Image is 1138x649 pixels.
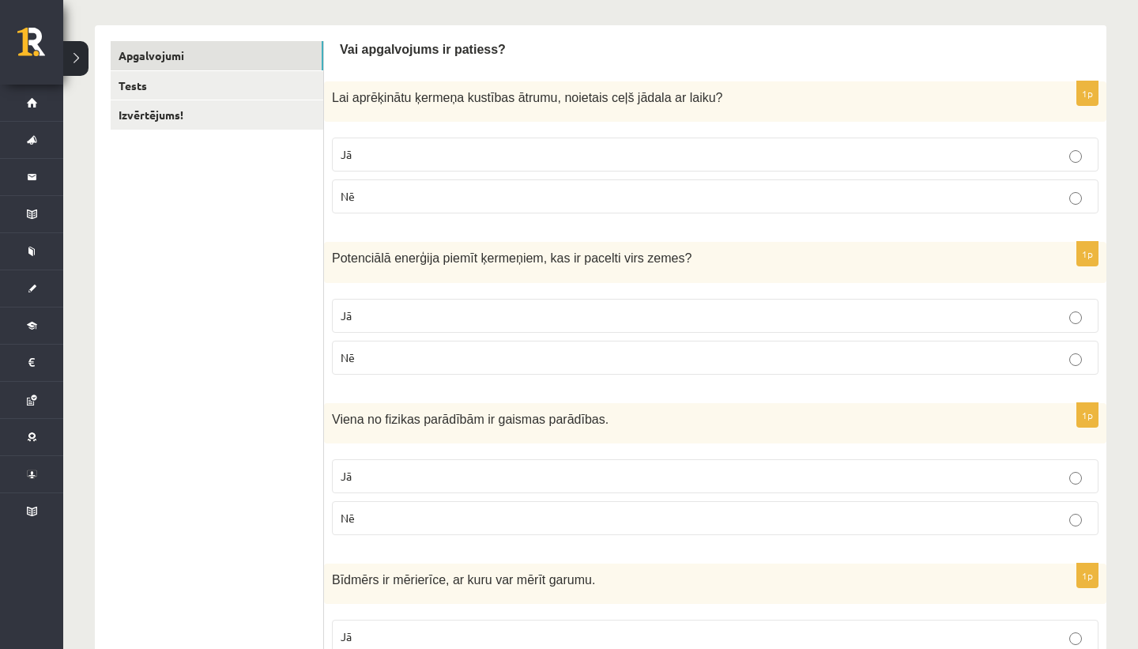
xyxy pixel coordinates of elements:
[1069,353,1082,366] input: Nē
[341,469,352,483] span: Jā
[1069,150,1082,163] input: Jā
[111,41,323,70] a: Apgalvojumi
[684,251,691,265] span: ?
[341,308,352,323] span: Jā
[341,350,355,364] span: Nē
[341,147,352,161] span: Jā
[1069,514,1082,526] input: Nē
[340,43,506,56] span: Vai apgalvojums ir patiess?
[341,189,355,203] span: Nē
[17,28,63,67] a: Rīgas 1. Tālmācības vidusskola
[1069,632,1082,645] input: Jā
[111,100,323,130] a: Izvērtējums!
[332,251,684,265] span: Potenciālā enerģija piemīt ķermeņiem, kas ir pacelti virs zemes
[1069,311,1082,324] input: Jā
[1076,563,1098,588] p: 1p
[1076,81,1098,106] p: 1p
[1069,192,1082,205] input: Nē
[332,573,595,587] span: Bīdmērs ir mērierīce, ar kuru var mērīt garumu.
[111,71,323,100] a: Tests
[1069,472,1082,485] input: Jā
[332,91,723,104] span: Lai aprēķinātu ķermeņa kustības ātrumu, noietais ceļš jādala ar laiku?
[332,413,609,426] span: Viena no fizikas parādībām ir gaismas parādības.
[1076,402,1098,428] p: 1p
[341,511,355,525] span: Nē
[1076,241,1098,266] p: 1p
[341,629,352,643] span: Jā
